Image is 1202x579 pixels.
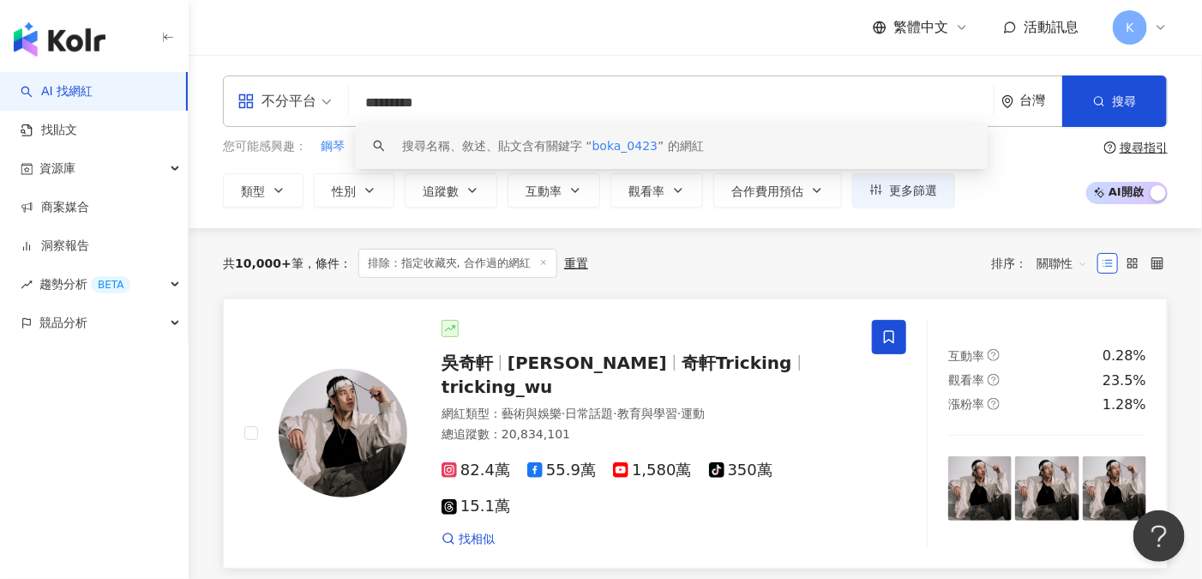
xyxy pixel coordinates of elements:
[1015,456,1079,520] img: post-image
[889,184,937,197] span: 更多篩選
[948,349,984,363] span: 互動率
[617,407,677,420] span: 教育與學習
[21,199,89,216] a: 商案媒合
[1037,250,1088,277] span: 關聯性
[21,122,77,139] a: 找貼文
[442,461,510,479] span: 82.4萬
[423,184,459,198] span: 追蹤數
[613,461,692,479] span: 1,580萬
[14,22,105,57] img: logo
[1112,94,1136,108] span: 搜尋
[442,377,553,397] span: tricking_wu
[677,407,681,420] span: ·
[948,373,984,387] span: 觀看率
[320,137,346,156] button: 鋼琴
[241,184,265,198] span: 類型
[223,138,307,155] span: 您可能感興趣：
[709,461,772,479] span: 350萬
[988,398,1000,410] span: question-circle
[1083,456,1146,520] img: post-image
[988,374,1000,386] span: question-circle
[562,407,565,420] span: ·
[1103,371,1146,390] div: 23.5%
[223,173,304,208] button: 類型
[442,531,495,548] a: 找相似
[39,265,130,304] span: 趨勢分析
[852,173,955,208] button: 更多篩選
[223,299,1168,570] a: KOL Avatar吳奇軒[PERSON_NAME]奇軒Trickingtricking_wu網紅類型：藝術與娛樂·日常話題·教育與學習·運動總追蹤數：20,834,10182.4萬55.9萬1...
[459,531,495,548] span: 找相似
[628,184,664,198] span: 觀看率
[564,256,588,270] div: 重置
[948,456,1012,520] img: post-image
[893,18,948,37] span: 繁體中文
[565,407,613,420] span: 日常話題
[1001,95,1014,108] span: environment
[237,87,316,115] div: 不分平台
[235,256,291,270] span: 10,000+
[304,256,352,270] span: 條件 ：
[502,407,562,420] span: 藝術與娛樂
[731,184,803,198] span: 合作費用預估
[1120,141,1168,154] div: 搜尋指引
[1019,93,1062,108] div: 台灣
[279,369,407,498] img: KOL Avatar
[527,461,596,479] span: 55.9萬
[358,249,557,278] span: 排除：指定收藏夾, 合作過的網紅
[39,304,87,342] span: 競品分析
[592,139,658,153] span: boka_0423
[91,276,130,293] div: BETA
[991,250,1097,277] div: 排序：
[1103,395,1146,414] div: 1.28%
[21,238,89,255] a: 洞察報告
[402,136,704,155] div: 搜尋名稱、敘述、貼文含有關鍵字 “ ” 的網紅
[442,498,510,516] span: 15.1萬
[21,279,33,291] span: rise
[988,349,1000,361] span: question-circle
[237,93,255,110] span: appstore
[948,397,984,411] span: 漲粉率
[610,173,703,208] button: 觀看率
[713,173,842,208] button: 合作費用預估
[1126,18,1133,37] span: K
[1133,510,1185,562] iframe: Help Scout Beacon - Open
[508,173,600,208] button: 互動率
[314,173,394,208] button: 性別
[223,256,304,270] div: 共 筆
[442,426,851,443] div: 總追蹤數 ： 20,834,101
[1104,142,1116,154] span: question-circle
[405,173,497,208] button: 追蹤數
[508,353,667,373] span: [PERSON_NAME]
[681,407,705,420] span: 運動
[1103,347,1146,365] div: 0.28%
[332,184,356,198] span: 性別
[613,407,616,420] span: ·
[682,353,792,373] span: 奇軒Tricking
[1024,19,1079,35] span: 活動訊息
[442,353,493,373] span: 吳奇軒
[442,406,851,423] div: 網紅類型 ：
[373,140,385,152] span: search
[321,138,345,155] span: 鋼琴
[526,184,562,198] span: 互動率
[39,149,75,188] span: 資源庫
[1062,75,1167,127] button: 搜尋
[21,83,93,100] a: searchAI 找網紅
